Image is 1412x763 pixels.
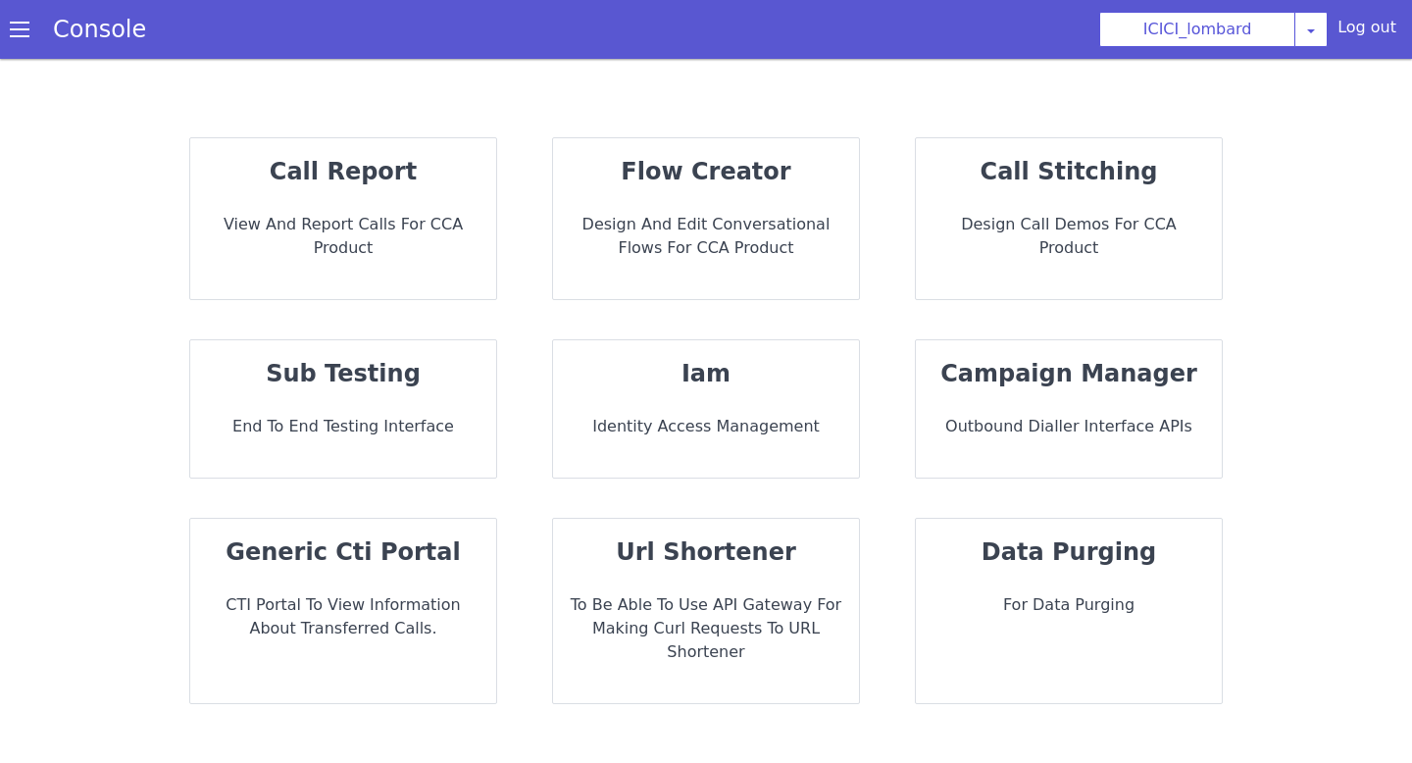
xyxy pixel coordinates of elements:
p: Design call demos for CCA Product [932,213,1206,260]
p: CTI portal to view information about transferred Calls. [206,593,480,640]
p: For data purging [932,593,1206,617]
strong: sub testing [266,360,421,387]
strong: iam [681,360,731,387]
strong: url shortener [616,538,796,566]
div: Log out [1337,16,1396,47]
strong: flow creator [621,158,790,185]
p: End to End Testing Interface [206,415,480,438]
strong: call report [270,158,417,185]
p: View and report calls for CCA Product [206,213,480,260]
strong: call stitching [981,158,1158,185]
strong: campaign manager [940,360,1197,387]
button: ICICI_lombard [1099,12,1295,47]
p: Design and Edit Conversational flows for CCA Product [569,213,843,260]
p: To be able to use API Gateway for making curl requests to URL Shortener [569,593,843,664]
p: Identity Access Management [569,415,843,438]
a: Console [29,16,170,43]
strong: generic cti portal [226,538,460,566]
p: Outbound dialler interface APIs [932,415,1206,438]
strong: data purging [982,538,1156,566]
